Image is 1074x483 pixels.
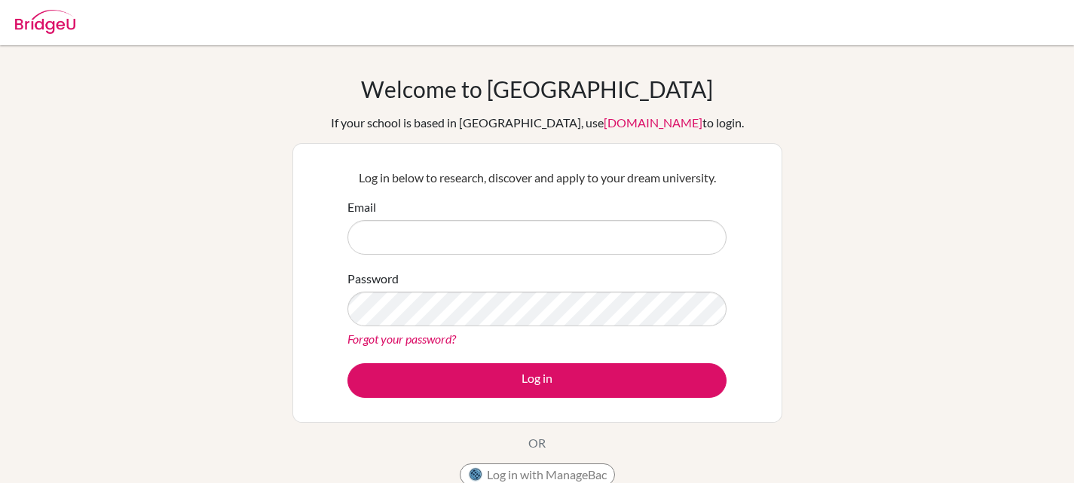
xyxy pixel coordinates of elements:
label: Password [347,270,399,288]
button: Log in [347,363,727,398]
div: If your school is based in [GEOGRAPHIC_DATA], use to login. [331,114,744,132]
a: Forgot your password? [347,332,456,346]
img: Bridge-U [15,10,75,34]
p: OR [528,434,546,452]
a: [DOMAIN_NAME] [604,115,702,130]
label: Email [347,198,376,216]
h1: Welcome to [GEOGRAPHIC_DATA] [361,75,713,102]
p: Log in below to research, discover and apply to your dream university. [347,169,727,187]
